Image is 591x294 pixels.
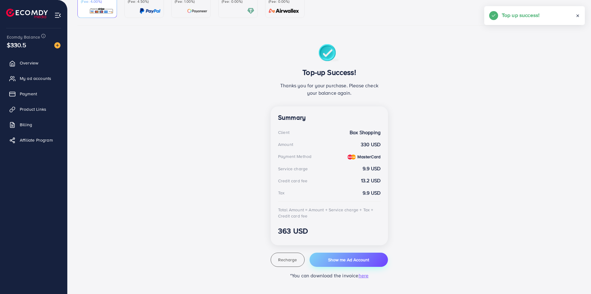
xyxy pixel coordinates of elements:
[278,129,289,135] div: Client
[318,44,340,63] img: success
[278,207,381,219] div: Total Amount = Amount + Service charge + Tax + Credit card fee
[20,106,46,112] span: Product Links
[278,153,311,159] div: Payment Method
[5,134,63,146] a: Affiliate Program
[361,177,381,184] strong: 13.2 USD
[5,57,63,69] a: Overview
[89,7,114,14] img: card
[20,137,53,143] span: Affiliate Program
[361,141,381,148] strong: 330 USD
[357,154,381,160] strong: MasterCard
[350,129,381,136] strong: Box Shopping
[20,91,37,97] span: Payment
[278,257,297,263] span: Recharge
[278,190,285,196] div: Tax
[363,189,381,197] strong: 9.9 USD
[5,103,63,115] a: Product Links
[7,40,26,49] span: $330.5
[187,7,207,14] img: card
[310,253,388,267] button: Show me Ad Account
[278,141,293,147] div: Amount
[20,60,38,66] span: Overview
[7,34,40,40] span: Ecomdy Balance
[20,122,32,128] span: Billing
[502,11,539,19] h5: Top up success!
[271,253,305,267] button: Recharge
[247,7,254,14] img: card
[5,118,63,131] a: Billing
[5,88,63,100] a: Payment
[278,226,381,235] h3: 363 USD
[278,68,381,77] h3: Top-up Success!
[54,42,60,48] img: image
[271,272,388,279] p: *You can download the invoice
[278,166,308,172] div: Service charge
[359,272,369,279] span: here
[54,12,61,19] img: menu
[6,9,48,18] img: logo
[565,266,586,289] iframe: Chat
[278,82,381,97] p: Thanks you for your purchase. Please check your balance again.
[278,114,381,122] h4: Summary
[363,165,381,172] strong: 9.9 USD
[278,178,307,184] div: Credit card fee
[328,257,369,263] span: Show me Ad Account
[5,72,63,85] a: My ad accounts
[348,155,356,159] img: credit
[267,7,301,14] img: card
[139,7,160,14] img: card
[20,75,51,81] span: My ad accounts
